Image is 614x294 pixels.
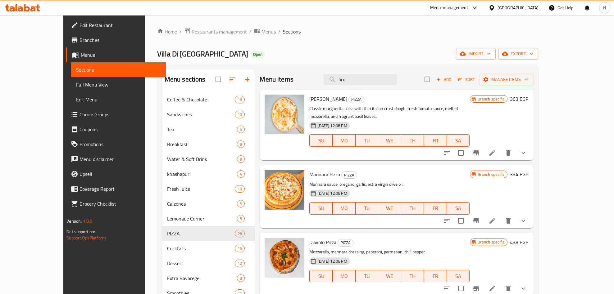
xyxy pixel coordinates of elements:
[237,156,244,162] span: 8
[404,272,422,281] span: TH
[167,230,235,237] span: PIZZA
[510,170,528,179] h6: 334 EGP
[309,238,336,247] span: Diavolo Pizza
[349,96,364,103] span: PIZZA
[510,95,528,103] h6: 363 EGP
[475,96,507,102] span: Branch specific
[426,136,444,145] span: FR
[520,149,527,157] svg: Show Choices
[235,111,245,118] div: items
[309,180,470,188] p: Marinara sauce, oregano, garlic, extra virgin olive oil.
[342,171,357,179] span: PIZZA
[235,230,245,237] div: items
[312,136,330,145] span: SU
[237,155,245,163] div: items
[66,167,166,181] a: Upsell
[358,272,376,281] span: TU
[404,204,422,213] span: TH
[80,21,161,29] span: Edit Restaurant
[421,73,434,86] span: Select section
[265,238,304,278] img: Diavolo Pizza
[475,239,507,245] span: Branch specific
[66,18,166,33] a: Edit Restaurant
[458,76,475,83] span: Sort
[165,75,206,84] h2: Menu sections
[381,136,399,145] span: WE
[262,28,276,35] span: Menus
[265,170,304,210] img: Marinara Pizza
[162,241,255,256] div: Cocktails15
[157,47,248,61] span: Villa Di [GEOGRAPHIC_DATA]
[378,134,401,147] button: WE
[315,123,349,129] span: [DATE] 12:06 PM
[309,94,347,104] span: [PERSON_NAME]
[235,231,244,237] span: 26
[435,76,452,83] span: Add
[167,96,235,103] div: Coffee & Chocolate
[235,186,244,192] span: 18
[424,134,447,147] button: FR
[83,217,93,225] span: 1.0.0
[454,75,479,84] span: Sort items
[66,196,166,211] a: Grocery Checklist
[167,155,237,163] span: Water & Soft Drink
[235,245,245,252] div: items
[235,97,244,103] span: 16
[456,48,496,60] button: import
[335,136,353,145] span: MO
[237,201,244,207] span: 5
[449,204,467,213] span: SA
[162,196,255,211] div: Calzones5
[235,185,245,193] div: items
[603,4,606,11] span: N
[381,272,399,281] span: WE
[454,146,467,159] span: Select to update
[162,181,255,196] div: Fresh Juice18
[167,140,237,148] span: Breakfast
[167,170,237,178] div: khashapuri
[80,126,161,133] span: Coupons
[484,76,528,83] span: Manage items
[498,48,538,60] button: export
[469,213,484,228] button: Branch-specific-item
[80,185,161,193] span: Coverage Report
[66,181,166,196] a: Coverage Report
[71,92,166,107] a: Edit Menu
[71,77,166,92] a: Full Menu View
[265,95,304,134] img: Margherita Pizza
[162,92,255,107] div: Coffee & Chocolate16
[381,204,399,213] span: WE
[167,245,235,252] span: Cocktails
[167,260,235,267] span: Dessert
[167,274,237,282] div: Extra Bavarege
[80,36,161,44] span: Branches
[240,72,255,87] button: Add section
[489,149,496,157] a: Edit menu item
[66,122,166,137] a: Coupons
[157,28,538,36] nav: breadcrumb
[235,261,244,266] span: 12
[212,73,225,86] span: Select all sections
[401,202,424,215] button: TH
[516,145,531,160] button: show more
[335,272,353,281] span: MO
[356,134,379,147] button: TU
[501,213,516,228] button: delete
[157,28,177,35] a: Home
[356,202,379,215] button: TU
[167,126,237,133] span: Tea
[260,75,293,84] h2: Menu items
[439,145,454,160] button: sort-choices
[235,246,244,252] span: 15
[80,200,161,207] span: Grocery Checklist
[338,239,353,247] div: PIZZA
[237,274,245,282] div: items
[309,134,332,147] button: SU
[237,127,244,132] span: 5
[315,258,349,264] span: [DATE] 12:06 PM
[71,62,166,77] a: Sections
[335,204,353,213] span: MO
[426,272,444,281] span: FR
